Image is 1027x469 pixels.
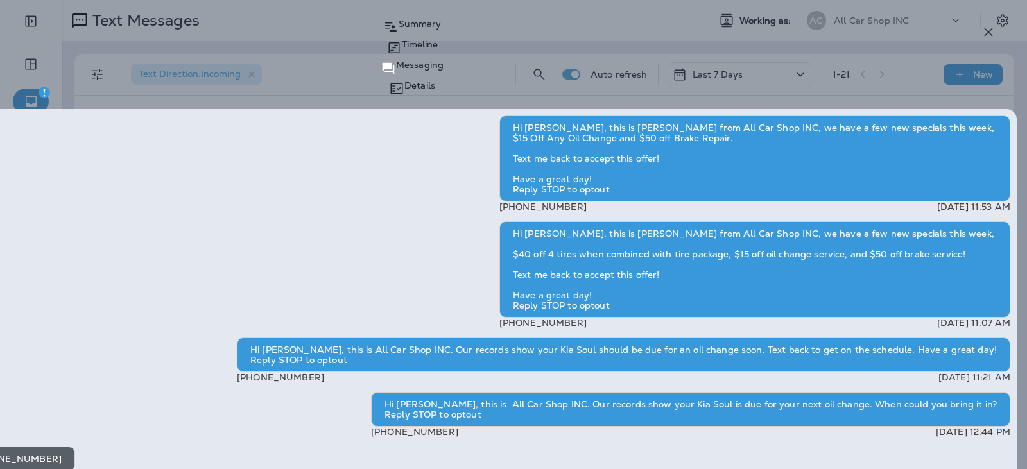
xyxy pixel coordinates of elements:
p: [DATE] 11:21 AM [938,372,1010,382]
div: Hi [PERSON_NAME], this is All Car Shop INC. Our records show your Kia Soul should be due for an o... [237,337,1010,372]
p: [PHONE_NUMBER] [371,427,458,437]
div: Hi [PERSON_NAME], this is [PERSON_NAME] from All Car Shop INC, we have a few new specials this we... [499,221,1010,318]
p: [DATE] 12:44 PM [936,427,1010,437]
p: Details [404,80,435,90]
p: [PHONE_NUMBER] [499,201,587,212]
div: Hi [PERSON_NAME], this is [PERSON_NAME] from All Car Shop INC, we have a few new specials this we... [499,115,1010,201]
p: [DATE] 11:07 AM [937,318,1010,328]
p: Summary [399,19,442,29]
p: [DATE] 11:53 AM [937,201,1010,212]
p: [PHONE_NUMBER] [237,372,324,382]
p: [PHONE_NUMBER] [499,318,587,328]
p: Timeline [402,39,438,49]
p: Messaging [396,60,444,70]
div: Hi [PERSON_NAME], this is All Car Shop INC. Our records show your Kia Soul is due for your next o... [371,392,1010,427]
